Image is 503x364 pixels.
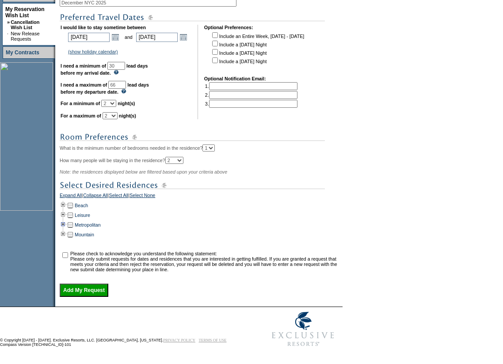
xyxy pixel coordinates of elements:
[205,91,297,99] td: 2.
[60,193,82,201] a: Expand All
[11,19,39,30] a: Cancellation Wish List
[263,307,343,351] img: Exclusive Resorts
[61,63,106,68] b: I need a minimum of
[60,193,340,201] div: | | |
[5,6,45,19] a: My Reservation Wish List
[114,70,119,75] img: questionMark_lightBlue.gif
[70,251,339,272] td: Please check to acknowledge you understand the following statement: Please only submit requests f...
[123,31,134,43] td: and
[130,193,155,201] a: Select None
[61,113,101,118] b: For a maximum of
[75,212,90,218] a: Leisure
[61,25,146,30] b: I would like to stay sometime between
[204,25,253,30] b: Optional Preferences:
[136,33,178,42] input: Date format: M/D/Y. Shortcut keys: [T] for Today. [UP] or [.] for Next Day. [DOWN] or [,] for Pre...
[61,82,149,95] b: lead days before my departure date.
[163,338,195,342] a: PRIVACY POLICY
[68,33,110,42] input: Date format: M/D/Y. Shortcut keys: [T] for Today. [UP] or [.] for Next Day. [DOWN] or [,] for Pre...
[118,101,135,106] b: night(s)
[6,49,39,56] a: My Contracts
[11,31,39,42] a: New Release Requests
[210,31,304,70] td: Include an Entire Week, [DATE] - [DATE] Include a [DATE] Night Include a [DATE] Night Include a [...
[60,132,325,143] img: subTtlRoomPreferences.gif
[61,101,100,106] b: For a minimum of
[205,100,297,108] td: 3.
[75,222,101,227] a: Metropolitan
[119,113,136,118] b: night(s)
[199,338,227,342] a: TERMS OF USE
[75,203,88,208] a: Beach
[111,32,120,42] a: Open the calendar popup.
[204,76,266,81] b: Optional Notification Email:
[61,82,107,87] b: I need a maximum of
[75,232,94,237] a: Mountain
[7,31,10,42] td: ·
[83,193,108,201] a: Collapse All
[7,19,10,25] b: »
[121,89,126,94] img: questionMark_lightBlue.gif
[205,82,297,90] td: 1.
[61,63,148,76] b: lead days before my arrival date.
[109,193,129,201] a: Select All
[179,32,188,42] a: Open the calendar popup.
[60,284,108,297] input: Add My Request
[60,169,227,174] span: Note: the residences displayed below are filtered based upon your criteria above
[68,49,118,54] a: (show holiday calendar)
